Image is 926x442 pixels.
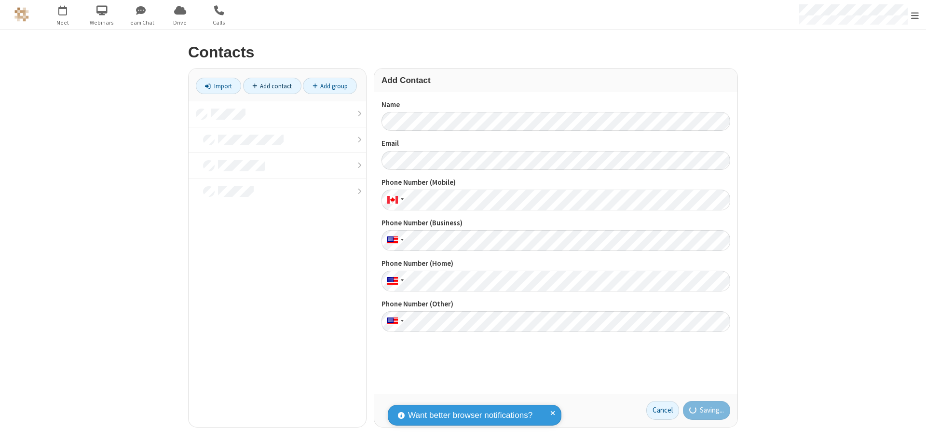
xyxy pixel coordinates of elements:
[700,405,724,416] span: Saving...
[188,44,738,61] h2: Contacts
[381,190,407,210] div: Canada: + 1
[381,311,407,332] div: United States: + 1
[201,18,237,27] span: Calls
[381,177,730,188] label: Phone Number (Mobile)
[408,409,532,422] span: Want better browser notifications?
[162,18,198,27] span: Drive
[646,401,679,420] a: Cancel
[381,271,407,291] div: United States: + 1
[45,18,81,27] span: Meet
[683,401,731,420] button: Saving...
[196,78,241,94] a: Import
[381,230,407,251] div: United States: + 1
[381,258,730,269] label: Phone Number (Home)
[84,18,120,27] span: Webinars
[381,218,730,229] label: Phone Number (Business)
[123,18,159,27] span: Team Chat
[243,78,301,94] a: Add contact
[381,99,730,110] label: Name
[381,138,730,149] label: Email
[902,417,919,435] iframe: Chat
[381,76,730,85] h3: Add Contact
[14,7,29,22] img: QA Selenium DO NOT DELETE OR CHANGE
[381,299,730,310] label: Phone Number (Other)
[303,78,357,94] a: Add group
